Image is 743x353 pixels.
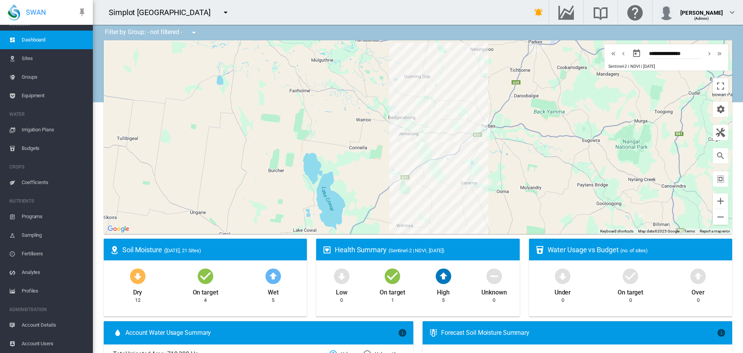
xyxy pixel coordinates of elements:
button: icon-cog [713,102,728,117]
div: On target [618,285,643,297]
div: Under [555,285,571,297]
button: Keyboard shortcuts [600,229,633,234]
span: Profiles [22,282,87,300]
img: SWAN-Landscape-Logo-Colour-drop.png [8,4,20,21]
md-icon: icon-cog [716,105,725,114]
span: Map data ©2025 Google [638,229,680,233]
div: Forecast Soil Moisture Summary [441,329,717,337]
span: Sampling [22,226,87,245]
md-icon: Click here for help [626,8,644,17]
md-icon: icon-bell-ring [534,8,543,17]
button: md-calendar [629,46,644,61]
span: (Admin) [694,16,709,21]
div: 0 [562,297,564,304]
div: 5 [442,297,445,304]
div: On target [193,285,218,297]
md-icon: icon-heart-box-outline [322,245,332,255]
span: Groups [22,68,87,86]
span: Sites [22,49,87,68]
span: WATER [9,108,87,121]
div: 4 [204,297,207,304]
div: 0 [340,297,343,304]
span: CROPS [9,161,87,173]
div: 0 [493,297,495,304]
md-icon: icon-chevron-double-right [715,49,724,58]
button: icon-chevron-double-left [608,49,618,58]
button: icon-chevron-right [704,49,714,58]
img: profile.jpg [659,5,674,20]
div: Over [692,285,705,297]
div: 0 [697,297,700,304]
button: icon-menu-down [186,25,202,40]
div: 0 [629,297,632,304]
md-icon: icon-thermometer-lines [429,328,438,338]
div: Wet [268,285,279,297]
span: Coefficients [22,173,87,192]
div: 5 [272,297,274,304]
md-icon: icon-menu-down [189,28,199,37]
md-icon: icon-checkbox-marked-circle [383,267,402,285]
md-icon: icon-information [717,328,726,338]
div: Soil Moisture [122,245,301,255]
md-icon: icon-checkbox-marked-circle [196,267,215,285]
md-icon: icon-information [398,328,407,338]
md-icon: icon-arrow-down-bold-circle [553,267,572,285]
span: Budgets [22,139,87,158]
span: Dashboard [22,31,87,49]
div: Filter by Group: - not filtered - [99,25,204,40]
div: Health Summary [335,245,513,255]
button: icon-bell-ring [531,5,546,20]
a: Report a map error [700,229,730,233]
md-icon: icon-arrow-up-bold-circle [264,267,282,285]
span: Analytes [22,263,87,282]
span: (no. of sites) [620,248,648,253]
span: ADMINISTRATION [9,303,87,316]
md-icon: icon-menu-down [221,8,230,17]
md-icon: icon-arrow-down-bold-circle [128,267,147,285]
md-icon: icon-arrow-up-bold-circle [689,267,707,285]
md-icon: icon-water [113,328,122,338]
button: icon-chevron-left [618,49,628,58]
md-icon: Search the knowledge base [591,8,610,17]
a: Open this area in Google Maps (opens a new window) [106,224,131,234]
md-icon: icon-cup-water [535,245,544,255]
span: Account Details [22,316,87,334]
button: Zoom in [713,193,728,209]
md-icon: icon-chevron-right [705,49,714,58]
md-icon: icon-checkbox-marked-circle [621,267,640,285]
span: Programs [22,207,87,226]
md-icon: icon-chevron-left [619,49,628,58]
md-icon: icon-minus-circle [485,267,503,285]
span: Account Water Usage Summary [125,329,398,337]
md-icon: icon-select-all [716,174,725,184]
span: Account Users [22,334,87,353]
span: | [DATE] [641,64,655,69]
span: Equipment [22,86,87,105]
div: 1 [391,297,394,304]
span: Fertilisers [22,245,87,263]
button: Toggle fullscreen view [713,78,728,94]
span: SWAN [26,7,46,17]
img: Google [106,224,131,234]
md-icon: icon-map-marker-radius [110,245,119,255]
span: ([DATE], 21 Sites) [164,248,201,253]
md-icon: Go to the Data Hub [557,8,575,17]
md-icon: icon-chevron-double-left [609,49,618,58]
div: High [437,285,450,297]
span: (Sentinel-2 | NDVI, [DATE]) [389,248,445,253]
md-icon: icon-arrow-down-bold-circle [332,267,351,285]
span: NUTRIENTS [9,195,87,207]
span: Sentinel-2 | NDVI [608,64,640,69]
md-icon: icon-magnify [716,151,725,160]
button: icon-select-all [713,171,728,187]
div: Dry [133,285,142,297]
div: On target [380,285,405,297]
md-icon: icon-pin [77,8,87,17]
button: icon-chevron-double-right [714,49,724,58]
div: Simplot [GEOGRAPHIC_DATA] [109,7,217,18]
span: Irrigation Plans [22,121,87,139]
md-icon: icon-arrow-up-bold-circle [434,267,453,285]
div: [PERSON_NAME] [680,6,723,14]
a: Terms [684,229,695,233]
div: 12 [135,297,140,304]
